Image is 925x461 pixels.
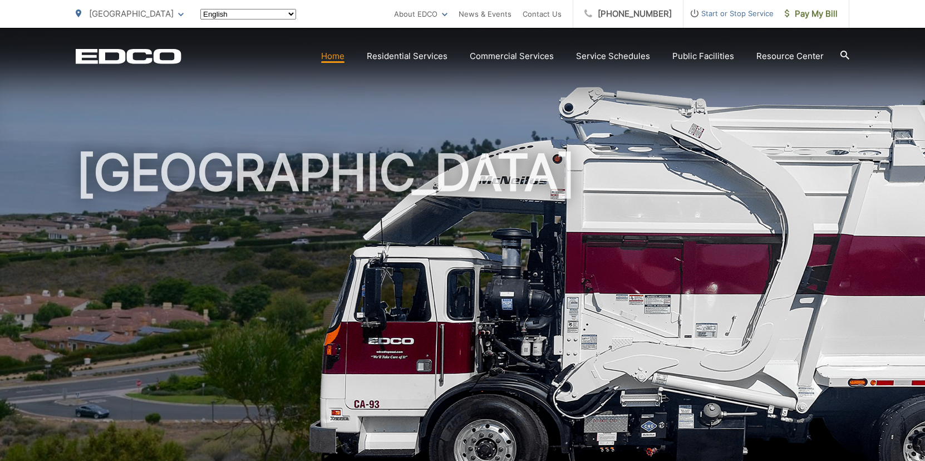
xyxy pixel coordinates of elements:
[576,50,650,63] a: Service Schedules
[321,50,345,63] a: Home
[76,48,181,64] a: EDCD logo. Return to the homepage.
[459,7,511,21] a: News & Events
[756,50,824,63] a: Resource Center
[470,50,554,63] a: Commercial Services
[367,50,447,63] a: Residential Services
[200,9,296,19] select: Select a language
[672,50,734,63] a: Public Facilities
[394,7,447,21] a: About EDCO
[89,8,174,19] span: [GEOGRAPHIC_DATA]
[523,7,562,21] a: Contact Us
[785,7,838,21] span: Pay My Bill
